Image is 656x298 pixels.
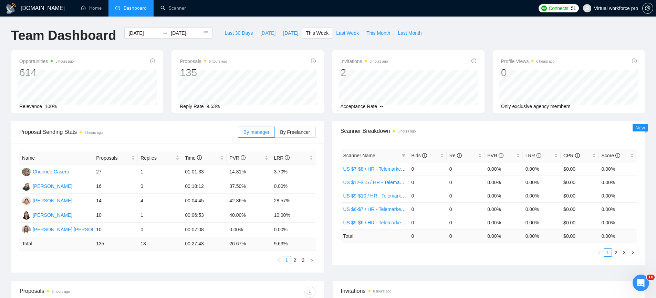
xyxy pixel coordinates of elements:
td: 0 [138,223,182,237]
div: 614 [19,66,74,79]
span: This Week [306,29,329,37]
span: user [585,6,590,11]
td: 10.00% [271,208,315,223]
li: 3 [620,248,628,257]
span: Scanner Breakdown [341,127,637,135]
span: Invitations [341,287,637,295]
li: 2 [612,248,620,257]
td: 0.00% [523,202,561,216]
span: right [310,258,314,262]
img: CR [22,225,31,234]
span: Invitations [341,57,388,65]
span: Relevance [19,104,42,109]
td: 0 [408,216,446,229]
div: [PERSON_NAME] [33,197,72,204]
td: 0.00 % [485,229,522,243]
span: Opportunities [19,57,74,65]
button: [DATE] [257,28,279,39]
td: 0.00% [227,223,271,237]
span: PVR [229,155,246,161]
li: 1 [283,256,291,264]
span: Last Month [398,29,421,37]
td: 0.00% [599,202,637,216]
li: 3 [299,256,308,264]
li: Previous Page [595,248,604,257]
a: JA[PERSON_NAME] [22,198,72,203]
span: Last 30 Days [225,29,253,37]
span: left [277,258,281,262]
button: right [628,248,637,257]
span: to [163,30,168,36]
li: Next Page [628,248,637,257]
span: -- [380,104,383,109]
span: Proposals [96,154,130,162]
span: info-circle [575,153,580,158]
span: info-circle [285,155,290,160]
button: download [304,287,315,298]
td: 0.00 % [523,229,561,243]
span: PVR [487,153,503,158]
td: 42.86% [227,194,271,208]
a: YB[PERSON_NAME] [22,183,72,189]
div: Cheenee Casero [33,168,69,175]
div: 2 [341,66,388,79]
img: YB [22,182,31,191]
button: left [595,248,604,257]
td: 14.81% [227,165,271,179]
td: 0.00% [599,175,637,189]
span: info-circle [537,153,541,158]
td: 9.63 % [271,237,315,251]
td: 0 [408,175,446,189]
span: info-circle [241,155,246,160]
time: 6 hours ago [373,289,392,293]
li: Next Page [308,256,316,264]
td: 4 [138,194,182,208]
span: [DATE] [260,29,275,37]
a: US $12-$15 / HR - Telemarketing [343,180,414,185]
button: This Week [302,28,332,39]
iframe: Intercom live chat [633,275,649,291]
div: 135 [180,66,227,79]
td: 0.00% [485,189,522,202]
span: info-circle [499,153,503,158]
a: US $6-$7 / HR - Telemarketing [343,206,409,212]
span: This Month [366,29,390,37]
img: upwork-logo.png [541,6,547,11]
button: [DATE] [279,28,302,39]
li: Previous Page [274,256,283,264]
img: logo [6,3,17,14]
a: 2 [612,249,620,256]
th: Proposals [93,151,138,165]
a: 2 [291,256,299,264]
button: Last Week [332,28,363,39]
button: setting [642,3,653,14]
span: CPR [563,153,580,158]
span: info-circle [457,153,462,158]
span: Score [602,153,620,158]
a: US $7-$8 / HR - Telemarketing [343,166,409,172]
a: US $5-$6 / HR - Telemarketing [343,220,409,225]
td: 27 [93,165,138,179]
button: Last Month [394,28,425,39]
td: 10 [93,223,138,237]
td: 00:04:45 [182,194,227,208]
td: 0 [408,229,446,243]
div: [PERSON_NAME] [33,211,72,219]
div: [PERSON_NAME] [33,182,72,190]
td: 0.00% [523,189,561,202]
span: filter [400,150,407,161]
span: Only exclusive agency members [501,104,571,109]
td: Total [341,229,409,243]
span: 10 [647,275,655,280]
td: 135 [93,237,138,251]
td: 0.00% [599,162,637,175]
a: US $9-$10 / HR - Telemarketing [343,193,412,199]
span: By Freelancer [280,129,310,135]
span: Scanner Name [343,153,375,158]
td: 3.70% [271,165,315,179]
div: [PERSON_NAME] [PERSON_NAME] [33,226,113,233]
img: JA [22,196,31,205]
time: 6 hours ago [398,129,416,133]
a: 1 [604,249,612,256]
